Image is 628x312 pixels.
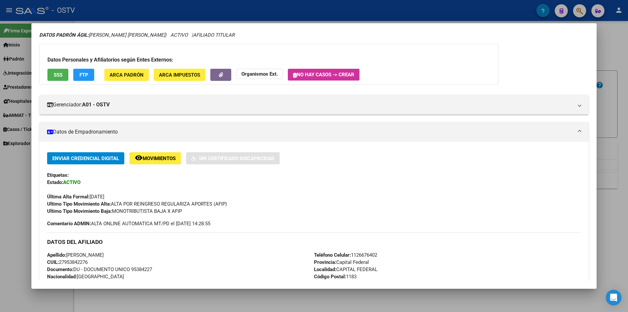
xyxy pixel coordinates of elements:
strong: Localidad: [314,266,336,272]
span: [PERSON_NAME] [PERSON_NAME] [39,32,165,38]
span: Movimientos [143,156,176,161]
span: SSS [54,72,62,78]
span: Capital Federal [314,259,369,265]
span: DU - DOCUMENTO UNICO 95384227 [47,266,152,272]
span: FTP [79,72,88,78]
span: 27953842276 [47,259,88,265]
strong: Organismos Ext. [241,71,278,77]
button: Organismos Ext. [236,69,283,79]
strong: Documento: [47,266,73,272]
button: Enviar Credencial Digital [47,152,124,164]
span: 1126676402 [314,252,377,258]
strong: Código Postal: [314,274,346,280]
button: ARCA Impuestos [154,69,205,81]
span: AFILIADO TITULAR [193,32,235,38]
span: ARCA Impuestos [159,72,200,78]
strong: CUIL: [47,259,59,265]
strong: Etiquetas: [47,172,69,178]
strong: ACTIVO [63,179,80,185]
mat-expansion-panel-header: Datos de Empadronamiento [39,122,589,142]
span: ALTA ONLINE AUTOMATICA MT/PD el [DATE] 14:28:55 [47,220,210,227]
span: [PERSON_NAME] [47,252,104,258]
h3: DATOS DEL AFILIADO [47,238,581,246]
strong: Teléfono Celular: [314,252,351,258]
button: Sin Certificado Discapacidad [186,152,280,164]
strong: Nacionalidad: [47,274,77,280]
mat-panel-title: Gerenciador: [47,101,573,109]
strong: Apellido: [47,252,66,258]
mat-icon: remove_red_eye [135,154,143,162]
span: 1183 [314,274,357,280]
mat-expansion-panel-header: Gerenciador:A01 - OSTV [39,95,589,115]
button: Movimientos [130,152,181,164]
span: [GEOGRAPHIC_DATA] [47,274,124,280]
mat-panel-title: Datos de Empadronamiento [47,128,573,136]
span: ALTA POR REINGRESO REGULARIZA APORTES (AFIP) [47,201,227,207]
span: ARCA Padrón [110,72,144,78]
span: No hay casos -> Crear [293,72,354,78]
button: FTP [73,69,94,81]
button: SSS [47,69,68,81]
strong: DATOS PADRÓN ÁGIL: [39,32,89,38]
h3: Datos Personales y Afiliatorios según Entes Externos: [47,56,490,64]
span: MONOTRIBUTISTA BAJA X AFIP [47,208,182,214]
strong: Ultimo Tipo Movimiento Alta: [47,201,111,207]
button: No hay casos -> Crear [288,69,359,81]
strong: Provincia: [314,259,336,265]
span: Enviar Credencial Digital [52,156,119,161]
span: [DATE] [47,194,104,200]
strong: Última Alta Formal: [47,194,90,200]
strong: Estado: [47,179,63,185]
i: | ACTIVO | [39,32,235,38]
strong: Comentario ADMIN: [47,221,91,227]
button: ARCA Padrón [104,69,149,81]
span: Sin Certificado Discapacidad [199,156,274,161]
div: Open Intercom Messenger [606,290,621,305]
span: CAPITAL FEDERAL [314,266,377,272]
strong: A01 - OSTV [82,101,110,109]
strong: Ultimo Tipo Movimiento Baja: [47,208,112,214]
